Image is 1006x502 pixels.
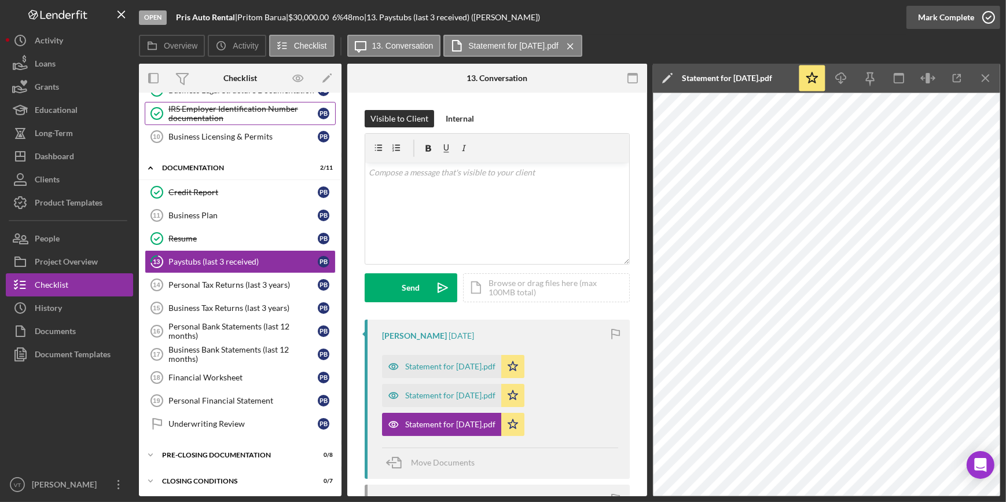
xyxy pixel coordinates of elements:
div: Loans [35,52,56,78]
div: | 13. Paystubs (last 3 received) ([PERSON_NAME]) [364,13,540,22]
b: Pris Auto Rental [176,12,235,22]
div: Send [402,273,420,302]
button: 13. Conversation [347,35,441,57]
tspan: 19 [153,397,160,404]
tspan: 13 [153,258,160,265]
div: Credit Report [168,188,318,197]
div: Statement for [DATE].pdf [405,391,495,400]
button: VT[PERSON_NAME] [6,473,133,496]
div: Document Templates [35,343,111,369]
div: Business Licensing & Permits [168,132,318,141]
div: Open Intercom Messenger [967,451,994,479]
div: [PERSON_NAME] [29,473,104,499]
div: Personal Financial Statement [168,396,318,405]
div: Documents [35,320,76,346]
label: Activity [233,41,258,50]
button: Statement for [DATE].pdf [443,35,582,57]
label: Statement for [DATE].pdf [468,41,558,50]
a: 13Paystubs (last 3 received)PB [145,250,336,273]
a: 14Personal Tax Returns (last 3 years)PB [145,273,336,296]
div: Internal [446,110,474,127]
div: Statement for [DATE].pdf [682,74,772,83]
div: Checklist [223,74,257,83]
a: Documents [6,320,133,343]
div: 2 / 11 [312,164,333,171]
tspan: 15 [153,305,160,312]
button: Loans [6,52,133,75]
button: Visible to Client [365,110,434,127]
a: Long-Term [6,122,133,145]
a: 10Business Licensing & PermitsPB [145,125,336,148]
div: P B [318,325,329,337]
button: Statement for [DATE].pdf [382,384,524,407]
div: P B [318,395,329,406]
div: $30,000.00 [288,13,332,22]
button: Overview [139,35,205,57]
button: Document Templates [6,343,133,366]
div: Clients [35,168,60,194]
div: Product Templates [35,191,102,217]
div: P B [318,349,329,360]
button: Checklist [269,35,335,57]
div: Pritom Barua | [237,13,288,22]
div: History [35,296,62,323]
time: 2025-08-23 16:25 [449,331,474,340]
text: VT [14,482,21,488]
a: Grants [6,75,133,98]
div: 6 % [332,13,343,22]
button: Clients [6,168,133,191]
div: People [35,227,60,253]
a: 19Personal Financial StatementPB [145,389,336,412]
div: Statement for [DATE].pdf [405,362,495,371]
div: [PERSON_NAME] [382,331,447,340]
div: Underwriting Review [168,419,318,428]
button: Product Templates [6,191,133,214]
tspan: 11 [153,212,160,219]
button: People [6,227,133,250]
div: Activity [35,29,63,55]
span: Move Documents [411,457,475,467]
div: Paystubs (last 3 received) [168,257,318,266]
div: P B [318,233,329,244]
div: Long-Term [35,122,73,148]
a: Activity [6,29,133,52]
button: Activity [208,35,266,57]
button: History [6,296,133,320]
div: Mark Complete [918,6,974,29]
button: Statement for [DATE].pdf [382,355,524,378]
div: | [176,13,237,22]
div: P B [318,372,329,383]
div: Personal Tax Returns (last 3 years) [168,280,318,290]
button: Checklist [6,273,133,296]
div: Documentation [162,164,304,171]
div: Open [139,10,167,25]
label: 13. Conversation [372,41,434,50]
div: Business Plan [168,211,318,220]
a: Underwriting ReviewPB [145,412,336,435]
div: Pre-Closing Documentation [162,452,304,459]
div: 0 / 8 [312,452,333,459]
button: Project Overview [6,250,133,273]
tspan: 10 [153,133,160,140]
div: 0 / 7 [312,478,333,485]
div: Business Bank Statements (last 12 months) [168,345,318,364]
button: Mark Complete [906,6,1000,29]
label: Overview [164,41,197,50]
tspan: 17 [153,351,160,358]
div: P B [318,302,329,314]
div: P B [318,210,329,221]
button: Dashboard [6,145,133,168]
a: IRS Employer Identification Number documentationPB [145,102,336,125]
tspan: 14 [153,281,160,288]
a: 17Business Bank Statements (last 12 months)PB [145,343,336,366]
div: IRS Employer Identification Number documentation [168,104,318,123]
div: Grants [35,75,59,101]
